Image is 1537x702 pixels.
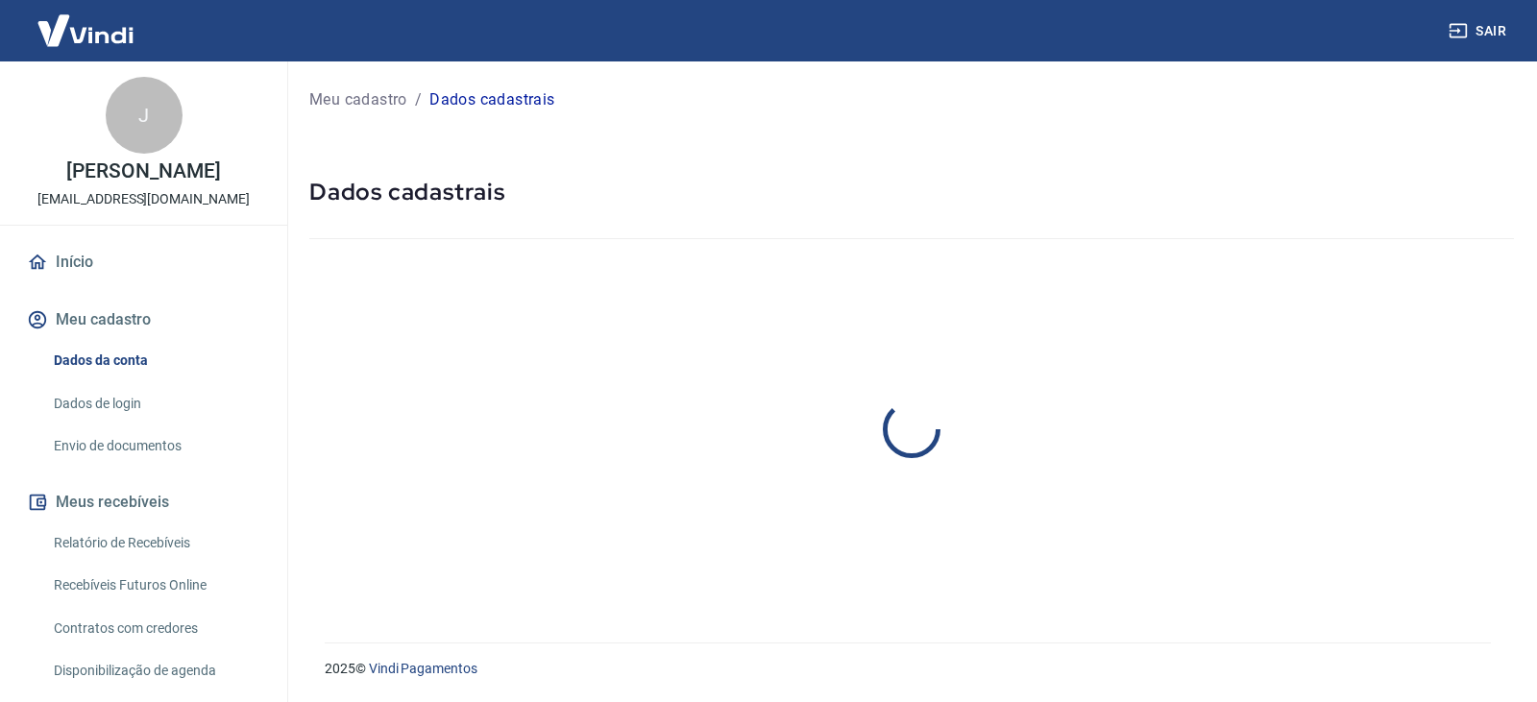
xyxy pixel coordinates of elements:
a: Vindi Pagamentos [369,661,477,676]
button: Sair [1445,13,1514,49]
button: Meu cadastro [23,299,264,341]
a: Relatório de Recebíveis [46,523,264,563]
a: Dados da conta [46,341,264,380]
a: Meu cadastro [309,88,407,111]
p: [EMAIL_ADDRESS][DOMAIN_NAME] [37,189,250,209]
p: [PERSON_NAME] [66,161,220,182]
div: J [106,77,183,154]
h5: Dados cadastrais [309,177,1514,207]
a: Contratos com credores [46,609,264,648]
a: Início [23,241,264,283]
a: Dados de login [46,384,264,424]
a: Disponibilização de agenda [46,651,264,690]
a: Recebíveis Futuros Online [46,566,264,605]
button: Meus recebíveis [23,481,264,523]
p: / [415,88,422,111]
p: Dados cadastrais [429,88,554,111]
a: Envio de documentos [46,426,264,466]
img: Vindi [23,1,148,60]
p: 2025 © [325,659,1491,679]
